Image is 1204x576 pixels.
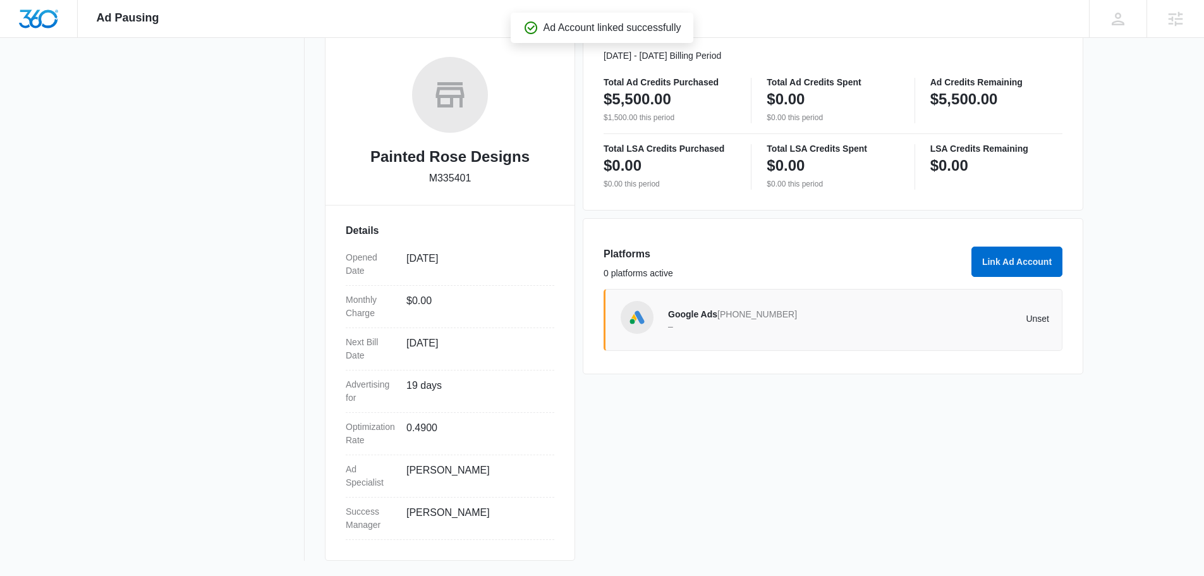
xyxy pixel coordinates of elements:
[429,171,471,186] p: M335401
[346,498,554,540] div: Success Manager[PERSON_NAME]
[406,293,544,320] dd: $0.00
[346,420,396,447] dt: Optimization Rate
[346,413,554,455] div: Optimization Rate0.4900
[668,309,717,319] span: Google Ads
[97,11,159,25] span: Ad Pausing
[346,463,396,489] dt: Ad Specialist
[767,89,805,109] p: $0.00
[604,49,1062,63] p: [DATE] - [DATE] Billing Period
[346,455,554,498] div: Ad Specialist[PERSON_NAME]
[346,378,396,405] dt: Advertising for
[767,178,899,190] p: $0.00 this period
[971,247,1062,277] button: Link Ad Account
[930,144,1062,153] p: LSA Credits Remaining
[767,144,899,153] p: Total LSA Credits Spent
[406,463,544,489] dd: [PERSON_NAME]
[668,322,859,331] p: –
[628,308,647,327] img: Google Ads
[604,267,964,280] p: 0 platforms active
[370,145,530,168] h2: Painted Rose Designs
[406,251,544,278] dd: [DATE]
[346,293,396,320] dt: Monthly Charge
[859,314,1050,323] p: Unset
[604,144,736,153] p: Total LSA Credits Purchased
[604,112,736,123] p: $1,500.00 this period
[406,378,544,405] dd: 19 days
[930,89,998,109] p: $5,500.00
[767,156,805,176] p: $0.00
[346,336,396,362] dt: Next Bill Date
[406,505,544,532] dd: [PERSON_NAME]
[930,78,1062,87] p: Ad Credits Remaining
[406,336,544,362] dd: [DATE]
[406,420,544,447] dd: 0.4900
[717,309,797,319] span: [PHONE_NUMBER]
[346,243,554,286] div: Opened Date[DATE]
[544,20,681,35] p: Ad Account linked successfully
[767,112,899,123] p: $0.00 this period
[346,286,554,328] div: Monthly Charge$0.00
[346,223,554,238] h3: Details
[930,156,968,176] p: $0.00
[604,78,736,87] p: Total Ad Credits Purchased
[346,371,554,413] div: Advertising for19 days
[346,505,396,532] dt: Success Manager
[604,247,964,262] h3: Platforms
[604,178,736,190] p: $0.00 this period
[346,328,554,371] div: Next Bill Date[DATE]
[604,89,671,109] p: $5,500.00
[604,289,1062,351] a: Google AdsGoogle Ads[PHONE_NUMBER]–Unset
[346,251,396,278] dt: Opened Date
[604,156,642,176] p: $0.00
[767,78,899,87] p: Total Ad Credits Spent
